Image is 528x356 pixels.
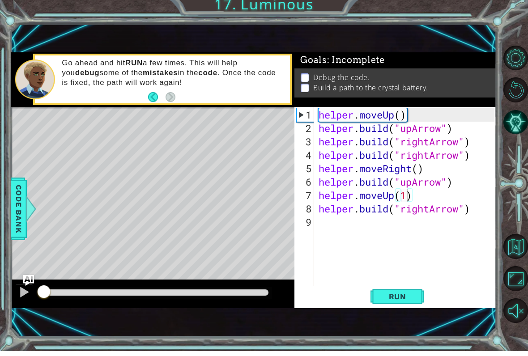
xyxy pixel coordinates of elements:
p: Go ahead and hit a few times. This will help you some of the in the . Once the code is fixed, the... [62,63,284,93]
div: 3 [296,140,314,153]
a: Back to Map [504,236,528,268]
button: Shift+Enter: Run current code. [370,291,424,311]
div: 4 [296,153,314,167]
span: Run [380,297,415,306]
button: Back [148,97,166,107]
div: 9 [296,220,314,234]
p: Build a path to the crystal battery. [313,88,428,97]
div: 2 [296,127,314,140]
strong: debug [75,73,100,82]
div: 1 [297,113,314,127]
div: 5 [296,167,314,180]
strong: mistakes [143,73,178,82]
button: Next [166,97,175,107]
strong: RUN [125,64,143,72]
div: 7 [296,194,314,207]
span: Goals [300,59,385,71]
span: Code Bank [12,186,26,241]
strong: code [198,73,217,82]
span: : Incomplete [327,59,385,70]
div: 6 [296,180,314,194]
button: ⌘ + P: Pause [15,289,33,307]
div: 8 [296,207,314,220]
p: Debug the code. [313,77,370,87]
button: Ask AI [23,280,34,291]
